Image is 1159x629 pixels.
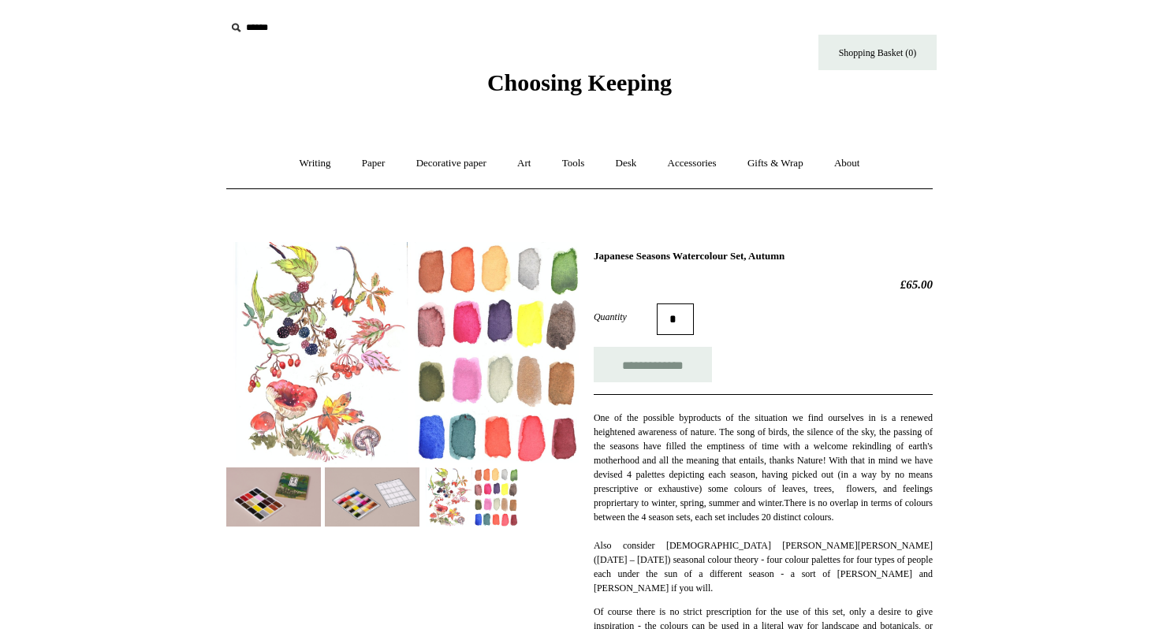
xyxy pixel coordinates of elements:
a: Tools [548,143,599,184]
span: One of the possible byproducts of the situation we find ourselves in is a renewed heightened awar... [594,412,933,508]
span: Choosing Keeping [487,69,672,95]
a: Choosing Keeping [487,82,672,93]
span: Also consider [DEMOGRAPHIC_DATA] [PERSON_NAME] [594,540,858,551]
img: Japanese Seasons Watercolour Set, Autumn [325,467,419,527]
a: Decorative paper [402,143,501,184]
a: About [820,143,874,184]
a: Shopping Basket (0) [818,35,937,70]
a: Paper [348,143,400,184]
img: Japanese Seasons Watercolour Set, Autumn [226,467,321,527]
p: There is no overlap in terms of colours between the 4 season sets, each set includes 20 distinct ... [594,411,933,595]
img: Japanese Seasons Watercolour Set, Autumn [226,242,579,463]
a: Art [503,143,545,184]
img: Japanese Seasons Watercolour Set, Autumn [423,467,518,527]
h1: Japanese Seasons Watercolour Set, Autumn [594,250,933,262]
a: Gifts & Wrap [733,143,818,184]
a: Writing [285,143,345,184]
a: Desk [602,143,651,184]
span: ([DATE] – [DATE]) seasonal colour theory - four colour palettes for four types of people each und... [594,554,933,594]
label: Quantity [594,310,657,324]
h2: £65.00 [594,277,933,292]
a: Accessories [654,143,731,184]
